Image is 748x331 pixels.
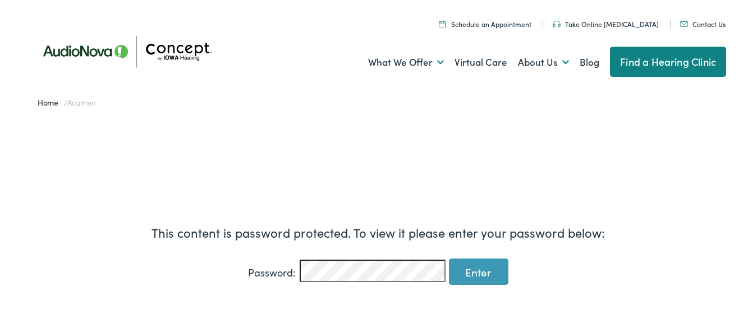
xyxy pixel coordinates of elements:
[680,17,726,27] a: Contact Us
[67,95,96,106] span: Acumen
[680,20,688,25] img: utility icon
[610,45,726,75] a: Find a Hearing Clinic
[580,40,599,81] a: Blog
[553,19,561,26] img: utility icon
[38,95,64,106] a: Home
[439,19,446,26] img: A calendar icon to schedule an appointment at Concept by Iowa Hearing.
[38,95,96,106] span: /
[553,17,659,27] a: Take Online [MEDICAL_DATA]
[449,257,508,283] input: Enter
[439,17,531,27] a: Schedule an Appointment
[518,40,569,81] a: About Us
[455,40,507,81] a: Virtual Care
[368,40,444,81] a: What We Offer
[152,221,605,240] p: This content is password protected. To view it please enter your password below:
[249,263,296,278] label: Password:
